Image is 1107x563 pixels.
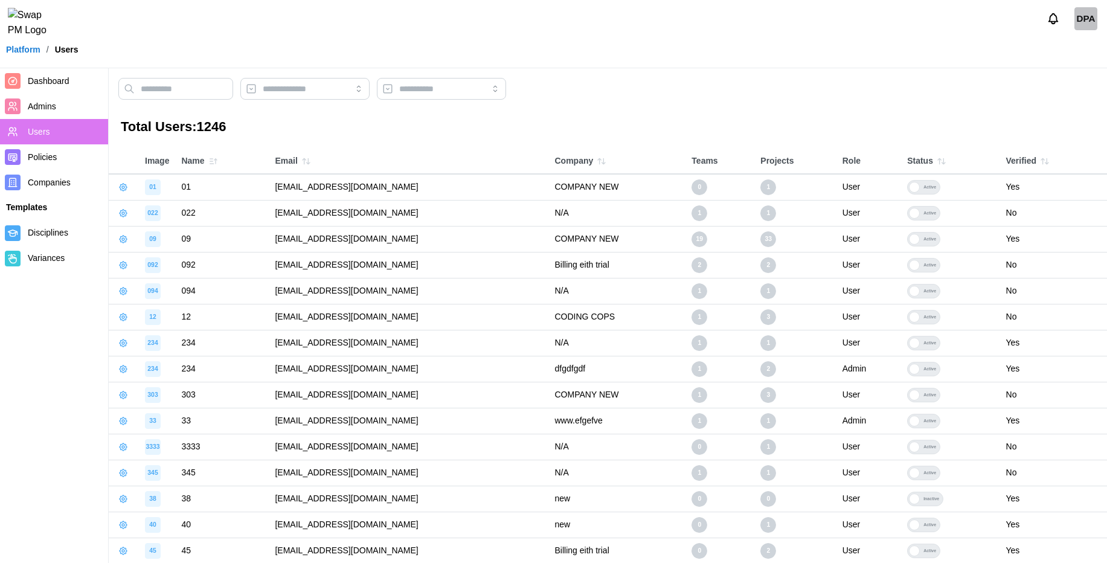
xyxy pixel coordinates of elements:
[55,45,79,54] div: Users
[181,207,263,220] div: 022
[28,152,57,162] span: Policies
[920,207,940,220] div: Active
[1000,408,1107,434] td: Yes
[269,460,548,486] td: [EMAIL_ADDRESS][DOMAIN_NAME]
[269,278,548,304] td: [EMAIL_ADDRESS][DOMAIN_NAME]
[181,153,263,170] div: Name
[549,200,686,226] td: N/A
[920,233,940,246] div: Active
[549,252,686,278] td: Billing eith trial
[691,155,748,168] div: Teams
[920,362,940,376] div: Active
[842,362,895,376] div: Admin
[269,382,548,408] td: [EMAIL_ADDRESS][DOMAIN_NAME]
[6,201,102,214] div: Templates
[1000,252,1107,278] td: No
[28,228,68,237] span: Disciplines
[145,309,161,325] div: image
[145,517,161,533] div: image
[269,434,548,460] td: [EMAIL_ADDRESS][DOMAIN_NAME]
[1000,512,1107,538] td: Yes
[549,382,686,408] td: COMPANY NEW
[691,465,707,481] div: 1
[549,174,686,200] td: COMPANY NEW
[269,174,548,200] td: [EMAIL_ADDRESS][DOMAIN_NAME]
[842,207,895,220] div: User
[842,181,895,194] div: User
[181,492,263,506] div: 38
[1000,174,1107,200] td: Yes
[549,460,686,486] td: N/A
[28,101,56,111] span: Admins
[907,153,993,170] div: Status
[145,179,161,195] div: image
[145,283,161,299] div: image
[842,336,895,350] div: User
[181,181,263,194] div: 01
[842,440,895,454] div: User
[145,491,161,507] div: image
[842,388,895,402] div: User
[760,309,776,325] div: 3
[691,387,707,403] div: 1
[145,413,161,429] div: image
[549,434,686,460] td: N/A
[691,179,707,195] div: 0
[145,257,161,273] div: image
[1000,486,1107,512] td: Yes
[181,414,263,428] div: 33
[181,233,263,246] div: 09
[549,330,686,356] td: N/A
[549,408,686,434] td: www.efgefve
[181,440,263,454] div: 3333
[145,465,161,481] div: image
[691,361,707,377] div: 1
[760,335,776,351] div: 1
[1000,434,1107,460] td: No
[842,544,895,558] div: User
[920,414,940,428] div: Active
[549,356,686,382] td: dfgdfgdf
[920,466,940,480] div: Active
[691,543,707,559] div: 0
[842,310,895,324] div: User
[549,304,686,330] td: CODING COPS
[181,259,263,272] div: 092
[760,257,776,273] div: 2
[920,259,940,272] div: Active
[842,518,895,532] div: User
[181,466,263,480] div: 345
[691,439,707,455] div: 0
[691,257,707,273] div: 2
[145,439,161,455] div: image
[1000,226,1107,252] td: Yes
[920,336,940,350] div: Active
[920,285,940,298] div: Active
[1000,330,1107,356] td: Yes
[691,517,707,533] div: 0
[28,178,71,187] span: Companies
[760,179,776,195] div: 1
[181,310,263,324] div: 12
[1006,153,1101,170] div: Verified
[920,181,940,194] div: Active
[1074,7,1097,30] div: DPA
[920,440,940,454] div: Active
[760,231,776,247] div: 33
[269,330,548,356] td: [EMAIL_ADDRESS][DOMAIN_NAME]
[760,465,776,481] div: 1
[28,76,69,86] span: Dashboard
[181,544,263,558] div: 45
[760,517,776,533] div: 1
[920,310,940,324] div: Active
[555,153,680,170] div: Company
[842,492,895,506] div: User
[269,226,548,252] td: [EMAIL_ADDRESS][DOMAIN_NAME]
[842,155,895,168] div: Role
[691,283,707,299] div: 1
[842,285,895,298] div: User
[28,253,65,263] span: Variances
[181,388,263,402] div: 303
[145,155,169,168] div: Image
[842,259,895,272] div: User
